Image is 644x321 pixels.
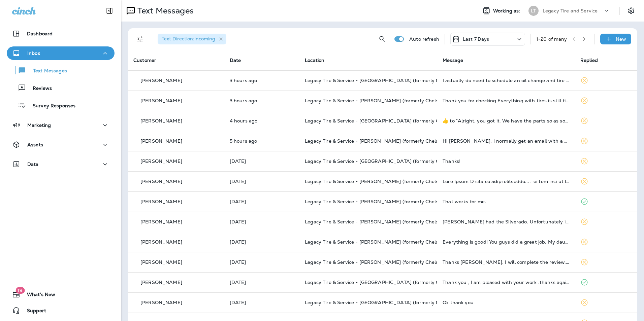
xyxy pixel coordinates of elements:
p: [PERSON_NAME] [140,158,182,164]
p: [PERSON_NAME] [140,118,182,123]
span: 19 [15,287,25,294]
p: [PERSON_NAME] [140,78,182,83]
button: Survey Responses [7,98,115,112]
p: Oct 15, 2025 09:10 AM [230,118,294,123]
p: [PERSON_NAME] [140,199,182,204]
button: Support [7,304,115,317]
span: Working as: [493,8,522,14]
span: Legacy Tire & Service - [GEOGRAPHIC_DATA] (formerly Chalkville Auto & Tire Service) [305,279,506,285]
p: Oct 10, 2025 10:07 PM [230,259,294,265]
div: Thanks! [443,158,570,164]
p: New [616,36,626,42]
div: Zach Think I have my facts straights.... if you like it go ahead and put it up on your site Legac... [443,179,570,184]
p: Last 7 Days [463,36,489,42]
p: Data [27,162,39,167]
p: Oct 14, 2025 08:03 AM [230,158,294,164]
div: Text Direction:Incoming [158,34,226,44]
span: Customer [133,57,156,63]
div: That works for me. [443,199,570,204]
p: [PERSON_NAME] [140,300,182,305]
p: Reviews [26,85,52,92]
p: Oct 10, 2025 08:59 AM [230,300,294,305]
button: Inbox [7,46,115,60]
div: Everything is good! You guys did a great job. My daughter is very pleased with it. [443,239,570,245]
div: Thank you , I am pleased with your work .thanks again . [443,280,570,285]
button: Reviews [7,81,115,95]
p: [PERSON_NAME] [140,179,182,184]
span: Location [305,57,324,63]
button: Data [7,157,115,171]
div: 1 - 20 of many [536,36,567,42]
span: Legacy Tire & Service - [GEOGRAPHIC_DATA] (formerly Magic City Tire & Service) [305,77,495,83]
p: Oct 15, 2025 08:06 AM [230,138,294,144]
span: Legacy Tire & Service - [PERSON_NAME] (formerly Chelsea Tire Pros) [305,239,467,245]
p: Text Messages [135,6,194,16]
p: [PERSON_NAME] [140,138,182,144]
p: Oct 10, 2025 10:27 AM [230,280,294,285]
span: Legacy Tire & Service - [PERSON_NAME] (formerly Chelsea Tire Pros) [305,178,467,184]
p: Oct 13, 2025 08:46 AM [230,199,294,204]
div: Thanks Zach. I will complete the review. Appreciate you guys taking care of my jeep. [443,259,570,265]
button: Search Messages [376,32,389,46]
div: Hi Zach, I normally get an email with a copy of my invoice, but did not this time, can you send m... [443,138,570,144]
div: Thank you for checking Everything with tires is still find at this time I will come in when time ... [443,98,570,103]
span: Legacy Tire & Service - [GEOGRAPHIC_DATA] (formerly Chalkville Auto & Tire Service) [305,158,506,164]
p: Oct 15, 2025 10:43 AM [230,78,294,83]
span: Message [443,57,463,63]
p: Oct 13, 2025 04:50 PM [230,179,294,184]
div: ​👍​ to “ Alright, you got it. We have the parts so as soon as we can get to it we will get it don... [443,118,570,123]
span: Replied [580,57,598,63]
p: Assets [27,142,43,147]
button: Text Messages [7,63,115,77]
div: LT [528,6,539,16]
span: Legacy Tire & Service - [PERSON_NAME] (formerly Chelsea Tire Pros) [305,259,467,265]
p: Oct 11, 2025 10:22 AM [230,239,294,245]
p: Inbox [27,50,40,56]
span: Legacy Tire & Service - [PERSON_NAME] (formerly Chelsea Tire Pros) [305,138,467,144]
p: Auto refresh [409,36,439,42]
p: Legacy Tire and Service [543,8,598,13]
span: Legacy Tire & Service - [PERSON_NAME] (formerly Chelsea Tire Pros) [305,219,467,225]
span: Legacy Tire & Service - [GEOGRAPHIC_DATA] (formerly Chalkville Auto & Tire Service) [305,118,506,124]
button: Marketing [7,118,115,132]
p: [PERSON_NAME] [140,98,182,103]
button: Dashboard [7,27,115,40]
span: Legacy Tire & Service - [GEOGRAPHIC_DATA] (formerly Magic City Tire & Service) [305,299,495,306]
button: Settings [625,5,637,17]
span: Support [20,308,46,316]
button: Collapse Sidebar [100,4,119,17]
p: [PERSON_NAME] [140,259,182,265]
p: Oct 11, 2025 05:33 PM [230,219,294,224]
div: Mike had the Silverado. Unfortunately it was totaled in front of Walgreens in December. Hello 280... [443,219,570,224]
span: Legacy Tire & Service - [PERSON_NAME] (formerly Chelsea Tire Pros) [305,98,467,104]
span: Legacy Tire & Service - [PERSON_NAME] (formerly Chelsea Tire Pros) [305,199,467,205]
div: I actually do need to schedule an oil change and tire rotation. [443,78,570,83]
span: What's New [20,292,55,300]
p: [PERSON_NAME] [140,219,182,224]
p: Survey Responses [26,103,75,109]
p: Text Messages [26,68,67,74]
p: Dashboard [27,31,53,36]
span: Date [230,57,241,63]
span: Text Direction : Incoming [162,36,215,42]
p: [PERSON_NAME] [140,280,182,285]
p: Oct 15, 2025 10:22 AM [230,98,294,103]
button: Filters [133,32,147,46]
button: Assets [7,138,115,151]
button: 19What's New [7,288,115,301]
p: [PERSON_NAME] [140,239,182,245]
div: Ok thank you [443,300,570,305]
p: Marketing [27,122,51,128]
